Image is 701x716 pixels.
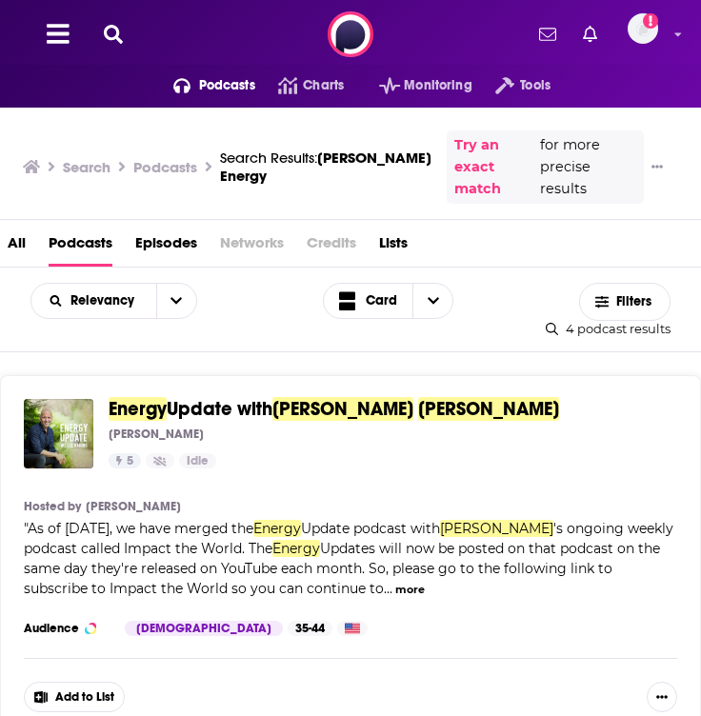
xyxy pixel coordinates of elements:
[418,397,559,421] span: [PERSON_NAME]
[24,540,660,597] span: Updates will now be posted on that podcast on the same day they're released on YouTube each month...
[546,321,671,336] div: 4 podcast results
[643,13,658,29] svg: Add a profile image
[199,72,255,99] span: Podcasts
[395,582,425,598] button: more
[109,397,167,421] span: Energy
[49,228,112,267] a: Podcasts
[644,157,671,176] button: Show More Button
[109,399,559,420] a: EnergyUpdate with[PERSON_NAME][PERSON_NAME]
[307,228,356,267] span: Credits
[531,18,564,50] a: Show notifications dropdown
[86,499,181,514] a: [PERSON_NAME]
[30,283,197,319] h2: Choose List sort
[454,134,536,200] a: Try an exact match
[472,70,551,101] button: open menu
[220,149,431,185] a: Search Results:[PERSON_NAME] Energy
[404,72,471,99] span: Monitoring
[220,149,431,185] span: [PERSON_NAME] Energy
[24,621,110,636] h3: Audience
[575,18,605,50] a: Show notifications dropdown
[540,134,636,200] span: for more precise results
[301,520,440,537] span: Update podcast with
[125,621,283,636] div: [DEMOGRAPHIC_DATA]
[109,427,204,442] p: [PERSON_NAME]
[24,682,125,712] button: Add to List
[135,228,197,267] a: Episodes
[255,70,344,101] a: Charts
[579,283,671,321] button: Filters
[156,284,196,318] button: open menu
[220,228,284,267] span: Networks
[133,158,197,176] h3: Podcasts
[109,453,141,468] a: 5
[366,294,397,308] span: Card
[8,228,26,267] a: All
[28,520,253,537] span: As of [DATE], we have merged the
[323,283,454,319] button: Choose View
[520,72,551,99] span: Tools
[303,72,344,99] span: Charts
[24,499,81,514] h4: Hosted by
[127,452,133,471] span: 5
[167,397,272,421] span: Update with
[288,621,332,636] div: 35-44
[253,520,301,537] span: Energy
[328,11,373,57] img: Podchaser - Follow, Share and Rate Podcasts
[63,158,110,176] h3: Search
[616,295,654,308] span: Filters
[356,70,472,101] button: open menu
[187,452,209,471] span: Idle
[628,13,670,55] a: Logged in as megcassidy
[272,540,320,557] span: Energy
[384,580,392,597] span: ...
[179,453,216,468] a: Idle
[24,399,93,468] img: Energy Update with Lee Harris
[628,13,658,44] img: User Profile
[647,682,677,712] button: Show More Button
[628,13,658,44] span: Logged in as megcassidy
[440,520,553,537] span: [PERSON_NAME]
[272,397,413,421] span: [PERSON_NAME]
[70,294,141,308] span: Relevancy
[24,520,673,597] span: "
[379,228,408,267] a: Lists
[220,149,431,185] div: Search Results:
[31,294,156,308] button: open menu
[150,70,255,101] button: open menu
